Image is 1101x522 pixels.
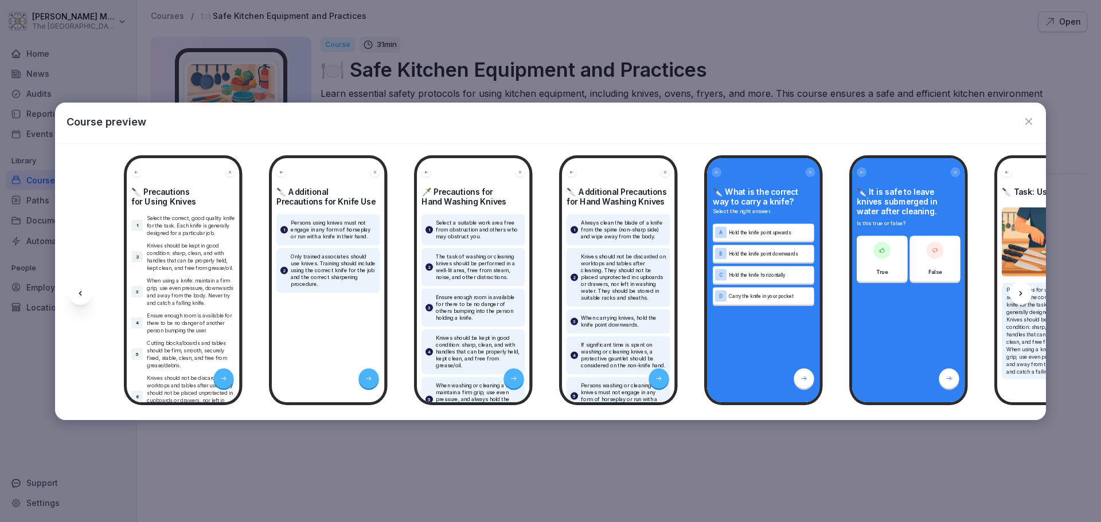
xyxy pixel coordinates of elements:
p: Only trained associates should use knives. Training should include using the correct knife for th... [291,253,376,288]
p: 4 [573,352,576,359]
p: D [719,293,723,299]
p: Knives should be kept in good condition: sharp, clean, and with handles that can be properly held... [147,242,235,272]
h4: 🔪 What is the correct way to carry a knife? [713,187,814,206]
p: 3 [136,288,139,295]
p: Is this true or false? [857,219,961,227]
h4: 🔪 It is safe to leave knives submerged in water after cleaning. [857,187,961,216]
p: 5 [428,396,431,403]
p: 5 [573,393,576,399]
p: B [719,251,723,256]
p: True [876,268,888,276]
p: Precautions for using knives include selecting the correct, good quality knife for the task. Each... [1006,286,1101,375]
p: 2 [573,274,576,281]
p: When using a knife: maintain a firm grip; use even pressure, downwards and away from the body. Ne... [147,277,235,307]
p: 3 [428,304,431,311]
p: Cutting blocks/boards and tables should be firm, smooth, securely fixed, stable, clean, and free ... [147,339,235,369]
p: Knives should not be discarded on worktops and tables after use. They should not be placed unprot... [147,374,235,419]
p: When carrying knives, hold the knife point downwards. [581,315,666,328]
p: 1 [428,226,430,233]
p: Persons using knives must not engage in any form of horseplay or run with a knife in their hand. [291,219,376,240]
p: 6 [136,393,139,399]
p: Ensure enough room is available for there to be no danger of others bumping into the person holdi... [436,294,521,321]
p: Hold the knife horizontally [729,271,812,278]
p: Select the right answer. [713,207,814,215]
p: Select a suitable work area free from obstruction and others who may obstruct you. [436,219,521,240]
p: 5 [136,351,139,357]
h4: 🔪 Additional Precautions for Knife Use [276,187,380,206]
p: If significant time is spent on washing or cleaning knives, a protective gauntlet should be consi... [581,342,666,369]
p: Select the correct, good quality knife for the task. Each knife is generally designed for a parti... [147,214,235,237]
p: A [719,230,723,235]
h4: 🔪 Precautions for Using Knives [131,187,235,206]
p: False [928,268,942,276]
p: 4 [428,348,431,355]
p: Hold the knife point upwards [729,229,812,236]
p: When washing or cleaning a knife: maintain a firm grip; use even pressure, and always hold the bl... [436,382,521,417]
h4: 🗡️ Precautions for Hand Washing Knives [421,187,525,206]
p: Persons washing or cleaning knives must not engage in any form of horseplay or run with a knife i... [581,382,666,410]
p: 4 [136,319,139,325]
p: 2 [283,267,286,274]
h4: 🔪 Additional Precautions for Hand Washing Knives [567,187,670,206]
p: 1 [136,222,138,228]
p: Knives should be kept in good condition: sharp, clean, and with handles that can be properly held... [436,335,521,369]
p: 1 [283,226,285,233]
p: The task of washing or cleaning knives should be performed in a well-lit area, free from steam, n... [436,253,521,281]
p: 2 [428,264,431,270]
p: Knives should not be discarded on worktops and tables after cleaning. They should not be placed u... [581,253,666,301]
p: 2 [136,253,139,260]
p: 3 [573,318,576,325]
p: Course preview [67,114,146,129]
p: Carry the knife in your pocket [729,292,812,299]
p: Always clean the blade of a knife from the spine (non-sharp side) and wipe away from the body. [581,219,666,240]
p: Hold the knife point downwards [729,250,812,257]
p: C [719,272,723,277]
p: 1 [573,226,575,233]
p: Ensure enough room is available for there to be no danger of another person bumping the user. [147,312,235,334]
